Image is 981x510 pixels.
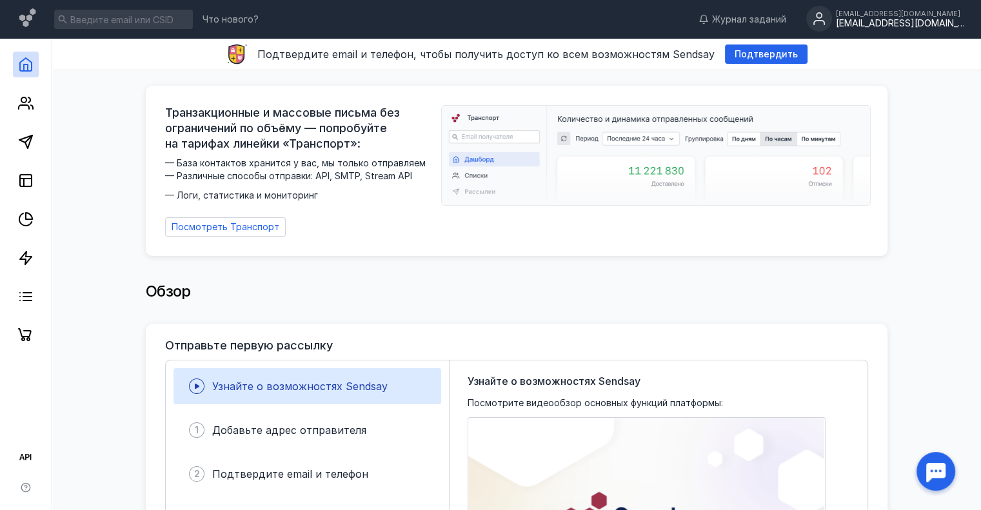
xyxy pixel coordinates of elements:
[257,48,715,61] span: Подтвердите email и телефон, чтобы получить доступ ко всем возможностям Sendsay
[836,18,965,29] div: [EMAIL_ADDRESS][DOMAIN_NAME]
[468,397,723,409] span: Посмотрите видеообзор основных функций платформы:
[212,467,368,480] span: Подтвердите email и телефон
[165,105,433,152] span: Транзакционные и массовые письма без ограничений по объёму — попробуйте на тарифах линейки «Транс...
[442,106,870,205] img: dashboard-transport-banner
[195,424,199,436] span: 1
[212,380,388,393] span: Узнайте о возможностях Sendsay
[203,15,259,24] span: Что нового?
[165,217,286,237] a: Посмотреть Транспорт
[735,49,798,60] span: Подтвердить
[836,10,965,17] div: [EMAIL_ADDRESS][DOMAIN_NAME]
[146,282,191,300] span: Обзор
[194,467,200,480] span: 2
[172,222,279,233] span: Посмотреть Транспорт
[468,373,640,389] span: Узнайте о возможностях Sendsay
[725,44,808,64] button: Подтвердить
[712,13,786,26] span: Журнал заданий
[196,15,265,24] a: Что нового?
[165,339,333,352] h3: Отправьте первую рассылку
[212,424,366,436] span: Добавьте адрес отправителя
[165,157,433,202] span: — База контактов хранится у вас, мы только отправляем — Различные способы отправки: API, SMTP, St...
[692,13,793,26] a: Журнал заданий
[54,10,193,29] input: Введите email или CSID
